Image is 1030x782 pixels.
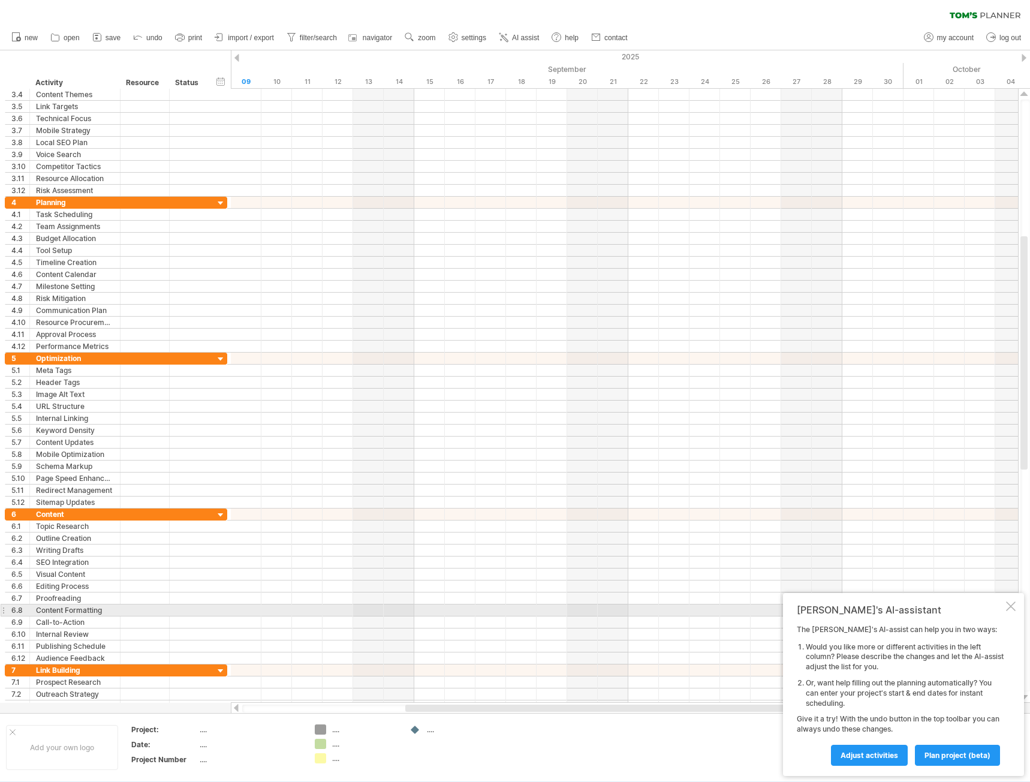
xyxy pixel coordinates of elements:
div: Visual Content [36,569,114,580]
div: 5.1 [11,365,29,376]
a: contact [588,30,631,46]
div: Meta Tags [36,365,114,376]
div: Content [36,509,114,520]
span: zoom [418,34,435,42]
div: 4.10 [11,317,29,328]
div: 4.12 [11,341,29,352]
div: Timeline Creation [36,257,114,268]
a: my account [921,30,977,46]
div: Risk Assessment [36,185,114,196]
div: Milestone Setting [36,281,114,292]
div: .... [427,724,492,735]
a: import / export [212,30,278,46]
span: undo [146,34,162,42]
div: 6.1 [11,521,29,532]
div: .... [200,754,300,765]
div: Sunday, 28 September 2025 [812,76,842,88]
div: Mobile Optimization [36,449,114,460]
div: Topic Research [36,521,114,532]
div: Thursday, 2 October 2025 [934,76,965,88]
div: .... [332,739,397,749]
div: 4.11 [11,329,29,340]
div: 6.8 [11,604,29,616]
span: AI assist [512,34,539,42]
div: Link Building [36,664,114,676]
div: 3.11 [11,173,29,184]
div: 6.5 [11,569,29,580]
div: Wednesday, 24 September 2025 [689,76,720,88]
span: print [188,34,202,42]
div: Internal Review [36,628,114,640]
div: Tuesday, 23 September 2025 [659,76,689,88]
div: URL Structure [36,401,114,412]
span: import / export [228,34,274,42]
div: The [PERSON_NAME]'s AI-assist can help you in two ways: Give it a try! With the undo button in th... [797,625,1004,765]
a: undo [130,30,166,46]
div: Friday, 19 September 2025 [537,76,567,88]
span: open [64,34,80,42]
div: 4.6 [11,269,29,280]
a: navigator [347,30,396,46]
div: Activity [35,77,113,89]
div: Optimization [36,353,114,364]
div: Saturday, 20 September 2025 [567,76,598,88]
div: Writing Drafts [36,545,114,556]
div: Call-to-Action [36,616,114,628]
span: settings [462,34,486,42]
div: 5.9 [11,461,29,472]
div: Prospect Research [36,676,114,688]
div: Resource [126,77,162,89]
div: .... [332,753,397,763]
div: 5.3 [11,389,29,400]
div: Approval Process [36,329,114,340]
div: Planning [36,197,114,208]
div: 6.12 [11,652,29,664]
div: 6.11 [11,640,29,652]
div: 4.1 [11,209,29,220]
div: Audience Feedback [36,652,114,664]
div: Mobile Strategy [36,125,114,136]
div: Editing Process [36,581,114,592]
div: Sunday, 14 September 2025 [384,76,414,88]
div: 5.4 [11,401,29,412]
div: 3.8 [11,137,29,148]
div: .... [200,739,300,750]
div: 6.2 [11,533,29,544]
div: 5.5 [11,413,29,424]
div: [PERSON_NAME]'s AI-assistant [797,604,1004,616]
div: Outline Creation [36,533,114,544]
div: Friday, 12 September 2025 [323,76,353,88]
div: Status [175,77,201,89]
div: 3.9 [11,149,29,160]
li: Or, want help filling out the planning automatically? You can enter your project's start & end da... [806,678,1004,708]
div: 5.2 [11,377,29,388]
div: Thursday, 25 September 2025 [720,76,751,88]
div: Saturday, 27 September 2025 [781,76,812,88]
div: Sitemap Updates [36,497,114,508]
a: help [549,30,582,46]
div: Content Offers [36,700,114,712]
div: 6.3 [11,545,29,556]
div: Monday, 29 September 2025 [842,76,873,88]
div: .... [200,724,300,735]
div: 6 [11,509,29,520]
div: Wednesday, 1 October 2025 [903,76,934,88]
a: print [172,30,206,46]
div: 6.9 [11,616,29,628]
div: 3.10 [11,161,29,172]
div: Content Themes [36,89,114,100]
div: Internal Linking [36,413,114,424]
div: Task Scheduling [36,209,114,220]
a: new [8,30,41,46]
div: 4 [11,197,29,208]
span: navigator [363,34,392,42]
div: Tuesday, 16 September 2025 [445,76,475,88]
div: 5.7 [11,437,29,448]
li: Would you like more or different activities in the left column? Please describe the changes and l... [806,642,1004,672]
div: 3.4 [11,89,29,100]
div: Project Number [131,754,197,765]
a: settings [445,30,490,46]
span: new [25,34,38,42]
div: 5 [11,353,29,364]
div: 4.7 [11,281,29,292]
